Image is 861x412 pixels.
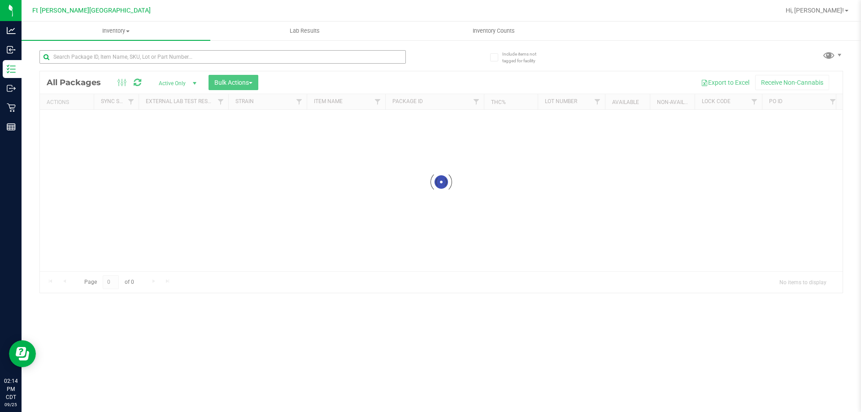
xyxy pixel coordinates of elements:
[7,65,16,74] inline-svg: Inventory
[39,50,406,64] input: Search Package ID, Item Name, SKU, Lot or Part Number...
[7,103,16,112] inline-svg: Retail
[9,340,36,367] iframe: Resource center
[786,7,844,14] span: Hi, [PERSON_NAME]!
[22,22,210,40] a: Inventory
[399,22,588,40] a: Inventory Counts
[4,401,17,408] p: 09/25
[32,7,151,14] span: Ft [PERSON_NAME][GEOGRAPHIC_DATA]
[502,51,547,64] span: Include items not tagged for facility
[7,45,16,54] inline-svg: Inbound
[210,22,399,40] a: Lab Results
[7,122,16,131] inline-svg: Reports
[7,26,16,35] inline-svg: Analytics
[7,84,16,93] inline-svg: Outbound
[278,27,332,35] span: Lab Results
[22,27,210,35] span: Inventory
[4,377,17,401] p: 02:14 PM CDT
[461,27,527,35] span: Inventory Counts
